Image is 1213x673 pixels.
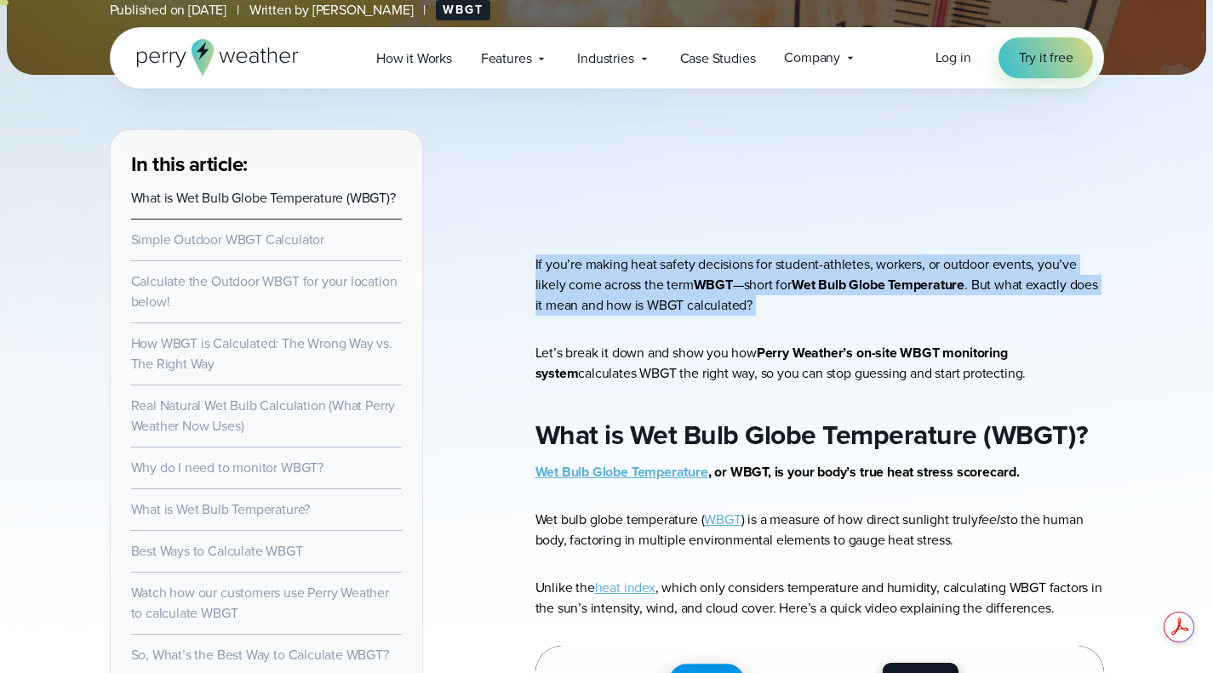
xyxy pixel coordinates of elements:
[704,510,741,529] a: WBGT
[978,510,1006,529] em: feels
[131,583,389,623] a: Watch how our customers use Perry Weather to calculate WBGT
[577,48,633,69] span: Industries
[535,343,1008,383] strong: Perry Weather’s on-site WBGT monitoring system
[1019,48,1073,68] span: Try it free
[131,499,311,519] a: What is Wet Bulb Temperature?
[666,41,770,76] a: Case Studies
[131,271,398,311] a: Calculate the Outdoor WBGT for your location below!
[535,414,1089,455] strong: What is Wet Bulb Globe Temperature (WBGT)?
[131,334,392,374] a: How WBGT is Calculated: The Wrong Way vs. The Right Way
[998,37,1094,78] a: Try it free
[131,645,389,664] a: So, What’s the Best Way to Calculate WBGT?
[131,458,323,477] a: Why do I need to monitor WBGT?
[131,541,303,561] a: Best Ways to Calculate WBGT
[362,41,466,76] a: How it Works
[535,462,1020,482] strong: , or WBGT, is your body’s true heat stress scorecard.
[535,578,1104,619] p: Unlike the , which only considers temperature and humidity, calculating WBGT factors in the sun’s...
[535,462,708,482] a: Wet Bulb Globe Temperature
[935,48,971,68] a: Log in
[792,275,964,294] strong: Wet Bulb Globe Temperature
[585,129,1054,200] iframe: WBGT Explained: Listen as we break down all you need to know about WBGT Video
[376,48,452,69] span: How it Works
[535,510,1104,550] p: Wet bulb globe temperature ( ) is a measure of how direct sunlight truly to the human body, facto...
[481,48,532,69] span: Features
[935,48,971,67] span: Log in
[131,230,324,249] a: Simple Outdoor WBGT Calculator
[595,578,655,597] a: heat index
[131,396,396,436] a: Real Natural Wet Bulb Calculation (What Perry Weather Now Uses)
[535,254,1104,316] p: If you’re making heat safety decisions for student-athletes, workers, or outdoor events, you’ve l...
[535,343,1104,384] p: Let’s break it down and show you how calculates WBGT the right way, so you can stop guessing and ...
[131,188,396,208] a: What is Wet Bulb Globe Temperature (WBGT)?
[784,48,840,68] span: Company
[680,48,756,69] span: Case Studies
[131,151,402,178] h3: In this article:
[694,275,733,294] strong: WBGT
